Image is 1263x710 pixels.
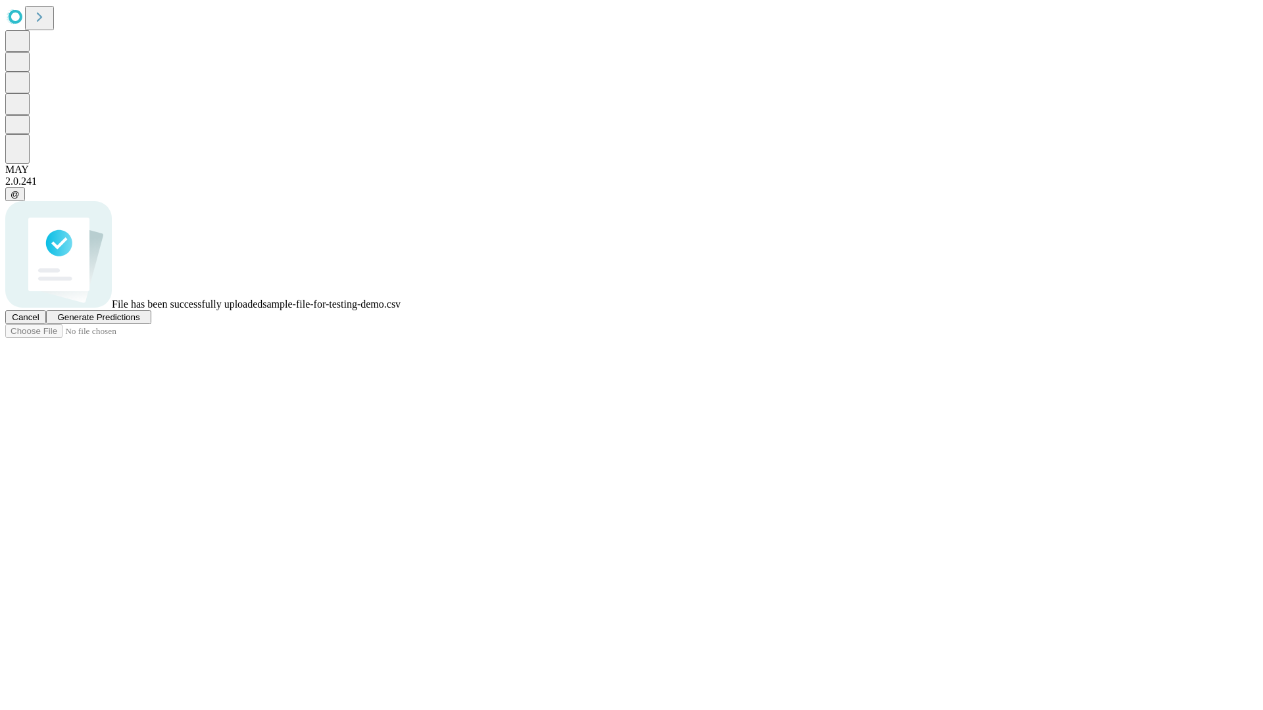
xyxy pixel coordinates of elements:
div: MAY [5,164,1258,176]
button: @ [5,187,25,201]
span: @ [11,189,20,199]
span: Cancel [12,312,39,322]
span: sample-file-for-testing-demo.csv [262,298,401,310]
button: Generate Predictions [46,310,151,324]
div: 2.0.241 [5,176,1258,187]
span: File has been successfully uploaded [112,298,262,310]
button: Cancel [5,310,46,324]
span: Generate Predictions [57,312,139,322]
